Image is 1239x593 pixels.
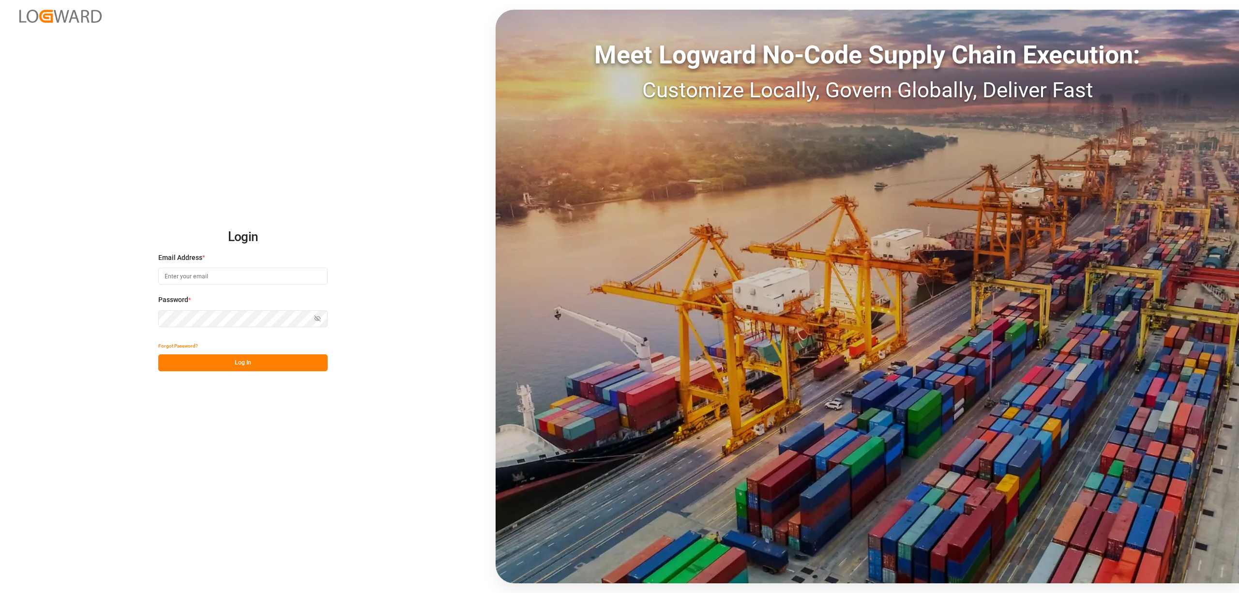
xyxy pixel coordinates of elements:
h2: Login [158,222,328,253]
span: Password [158,295,188,305]
img: Logward_new_orange.png [19,10,102,23]
span: Email Address [158,253,202,263]
button: Log In [158,354,328,371]
button: Forgot Password? [158,337,198,354]
div: Meet Logward No-Code Supply Chain Execution: [496,36,1239,74]
div: Customize Locally, Govern Globally, Deliver Fast [496,74,1239,106]
input: Enter your email [158,268,328,285]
